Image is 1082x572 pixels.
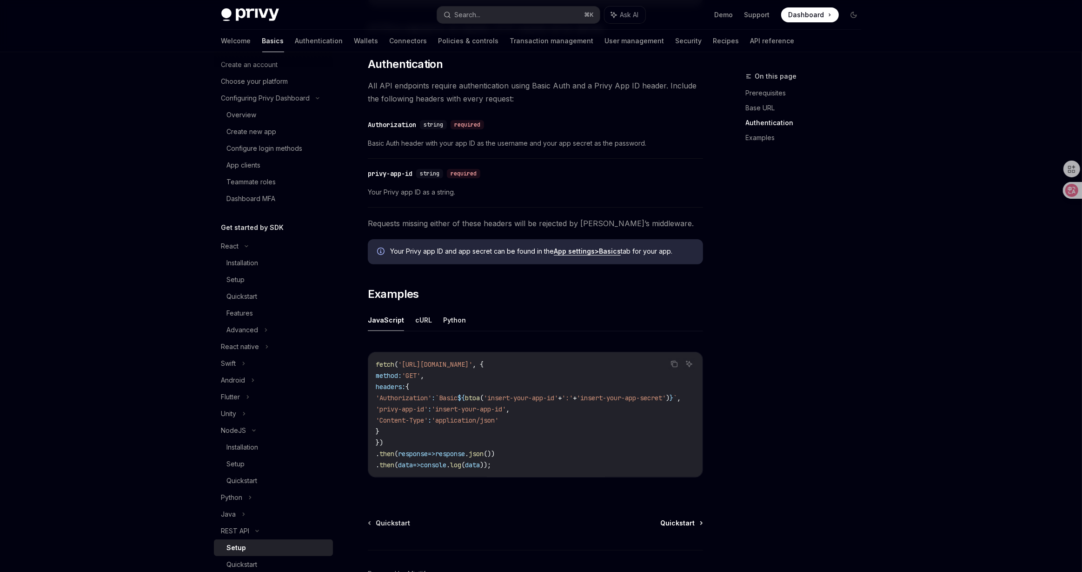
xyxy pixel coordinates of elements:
div: Search... [455,9,481,20]
button: JavaScript [368,309,404,331]
button: Python [443,309,466,331]
div: React [221,241,239,252]
span: Authentication [368,57,443,72]
svg: Info [377,248,386,257]
span: string [424,121,443,128]
img: dark logo [221,8,279,21]
span: Examples [368,287,419,302]
span: json [469,450,484,458]
span: : [428,405,431,413]
span: ( [461,461,465,469]
div: required [451,120,484,129]
span: then [379,461,394,469]
span: { [405,383,409,391]
div: Configuring Privy Dashboard [221,93,310,104]
a: Policies & controls [438,30,499,52]
span: ( [480,394,484,402]
span: . [465,450,469,458]
a: Authentication [295,30,343,52]
span: . [376,461,379,469]
span: `Basic [435,394,458,402]
div: Installation [227,257,259,269]
a: Quickstart [661,518,702,528]
a: Setup [214,271,333,288]
a: Quickstart [214,472,333,489]
div: Swift [221,358,236,369]
span: } [376,427,379,436]
span: btoa [465,394,480,402]
a: Demo [715,10,733,20]
span: log [450,461,461,469]
div: Installation [227,442,259,453]
button: Ask AI [604,7,645,23]
div: Python [221,492,243,503]
span: : [431,394,435,402]
span: headers: [376,383,405,391]
a: Features [214,305,333,322]
span: 'insert-your-app-secret' [577,394,666,402]
span: , { [472,360,484,369]
span: , [506,405,510,413]
div: Configure login methods [227,143,303,154]
a: Installation [214,255,333,271]
span: On this page [755,71,797,82]
div: Teammate roles [227,176,276,188]
a: App settings>Basics [554,247,621,256]
a: Quickstart [369,518,410,528]
a: Security [676,30,702,52]
span: then [379,450,394,458]
div: Quickstart [227,559,258,570]
span: 'privy-app-id' [376,405,428,413]
span: Quickstart [376,518,410,528]
span: Your Privy app ID as a string. [368,187,703,198]
div: Features [227,308,253,319]
div: Choose your platform [221,76,288,87]
span: data [465,461,480,469]
div: Quickstart [227,291,258,302]
div: REST API [221,525,250,537]
div: Authorization [368,120,416,129]
a: App clients [214,157,333,174]
span: => [428,450,435,458]
a: Recipes [713,30,739,52]
span: ${ [458,394,465,402]
span: }) [376,438,383,447]
div: Quickstart [227,475,258,486]
span: string [420,170,439,177]
div: Dashboard MFA [227,193,276,204]
button: Toggle dark mode [846,7,861,22]
div: Create new app [227,126,277,137]
a: Transaction management [510,30,594,52]
div: Android [221,375,246,386]
span: Dashboard [789,10,824,20]
div: Java [221,509,236,520]
div: privy-app-id [368,169,412,178]
span: All API endpoints require authentication using Basic Auth and a Privy App ID header. Include the ... [368,79,703,105]
span: ':' [562,394,573,402]
a: Installation [214,439,333,456]
a: Quickstart [214,288,333,305]
span: : [428,416,431,424]
a: API reference [750,30,795,52]
a: User management [605,30,664,52]
div: required [447,169,480,178]
span: , [677,394,681,402]
a: Support [744,10,770,20]
a: Prerequisites [746,86,869,101]
div: App clients [227,160,261,171]
span: data [398,461,413,469]
a: Connectors [390,30,427,52]
a: Create new app [214,123,333,140]
span: ( [394,450,398,458]
span: Quickstart [661,518,695,528]
span: ⌘ K [584,11,594,19]
a: Wallets [354,30,378,52]
span: 'insert-your-app-id' [431,405,506,413]
a: Basics [262,30,284,52]
a: Base URL [746,101,869,115]
div: Overview [227,109,257,121]
span: 'application/json' [431,416,498,424]
span: ` [673,394,677,402]
span: method: [376,371,402,380]
div: NodeJS [221,425,246,436]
